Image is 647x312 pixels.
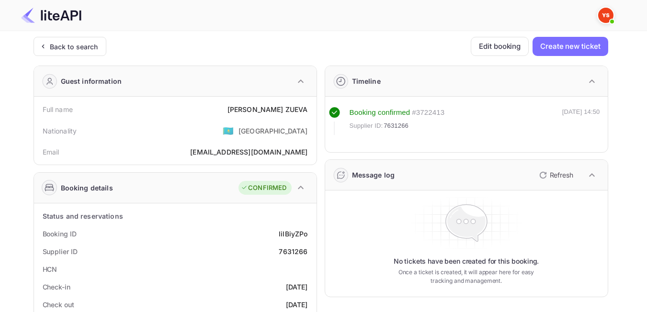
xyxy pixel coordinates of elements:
div: Timeline [352,76,381,86]
div: liIBiyZPo [279,229,307,239]
div: CONFIRMED [241,183,286,193]
img: LiteAPI Logo [21,8,81,23]
div: [PERSON_NAME] ZUEVA [227,104,308,114]
div: Booking details [61,183,113,193]
p: Refresh [550,170,573,180]
div: Full name [43,104,73,114]
p: Once a ticket is created, it will appear here for easy tracking and management. [391,268,542,285]
div: Nationality [43,126,77,136]
div: Check out [43,300,74,310]
img: Yandex Support [598,8,613,23]
div: [EMAIL_ADDRESS][DOMAIN_NAME] [190,147,307,157]
div: [GEOGRAPHIC_DATA] [238,126,308,136]
button: Refresh [533,167,577,183]
div: Booking confirmed [350,107,410,118]
div: [DATE] 14:50 [562,107,600,135]
div: # 3722413 [412,107,444,118]
div: Status and reservations [43,211,123,221]
button: Create new ticket [533,37,608,56]
div: Back to search [50,42,98,52]
button: Edit booking [471,37,529,56]
span: United States [223,122,234,139]
div: Message log [352,170,395,180]
div: Guest information [61,76,122,86]
span: Supplier ID: [350,121,383,131]
div: HCN [43,264,57,274]
span: 7631266 [384,121,409,131]
div: Booking ID [43,229,77,239]
div: [DATE] [286,282,308,292]
div: 7631266 [279,246,307,256]
div: Check-in [43,282,70,292]
p: No tickets have been created for this booking. [394,256,539,266]
div: Email [43,147,59,157]
div: Supplier ID [43,246,78,256]
div: [DATE] [286,300,308,310]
